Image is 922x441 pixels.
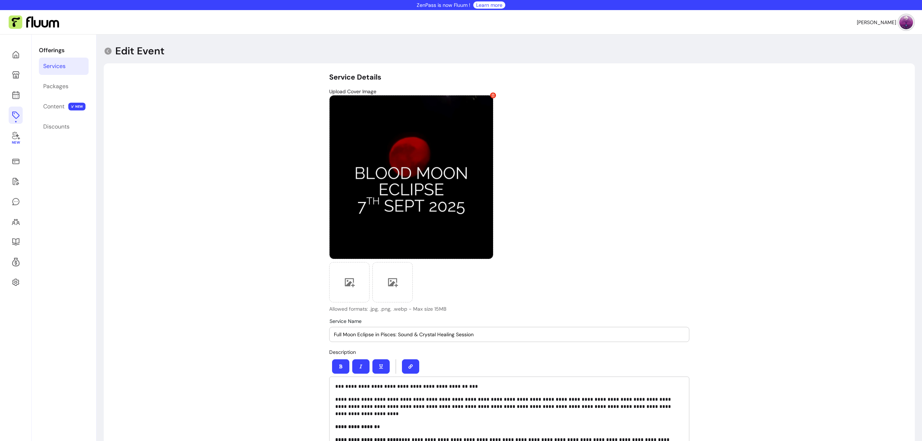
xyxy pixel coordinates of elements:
[9,86,23,104] a: Calendar
[329,305,493,312] p: Allowed formats: .jpg, .png, .webp - Max size 15MB
[476,1,502,9] a: Learn more
[899,15,913,30] img: avatar
[9,213,23,230] a: Clients
[329,88,689,95] p: Upload Cover Image
[9,253,23,271] a: Refer & Earn
[39,98,89,115] a: Content NEW
[39,46,89,55] p: Offerings
[329,95,493,259] div: Provider image 1
[330,95,493,259] img: https://d3pz9znudhj10h.cloudfront.net/3880b744-8042-4d18-84f7-01eb4b6ef13e
[68,103,86,111] span: NEW
[9,153,23,170] a: Sales
[9,173,23,190] a: Waivers
[39,118,89,135] a: Discounts
[9,193,23,210] a: My Messages
[329,72,689,82] h5: Service Details
[39,78,89,95] a: Packages
[9,66,23,84] a: My Page
[9,127,23,150] a: New
[43,102,64,111] div: Content
[39,58,89,75] a: Services
[9,46,23,63] a: Home
[9,274,23,291] a: Settings
[43,62,66,71] div: Services
[334,331,685,338] input: Service Name
[43,122,70,131] div: Discounts
[857,15,913,30] button: avatar[PERSON_NAME]
[9,107,23,124] a: Offerings
[115,45,165,58] p: Edit Event
[12,140,19,145] span: New
[9,15,59,29] img: Fluum Logo
[417,1,470,9] p: ZenPass is now Fluum !
[329,349,356,355] span: Description
[330,318,362,324] span: Service Name
[43,82,68,91] div: Packages
[9,233,23,251] a: Resources
[857,19,896,26] span: [PERSON_NAME]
